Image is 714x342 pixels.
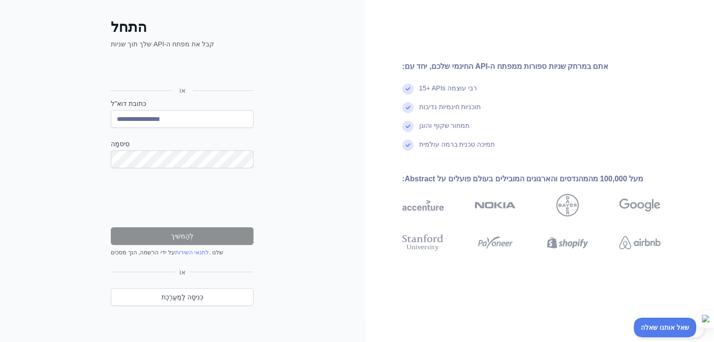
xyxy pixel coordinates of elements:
[111,19,147,35] font: התחל
[475,194,516,216] img: נוקיה
[402,140,414,151] img: סימן ביקורת
[619,194,660,216] img: גוגל
[402,62,609,70] font: אתם במרחק שניות ספורות ממפתח ה-API החינמי שלכם, יחד עם:
[171,232,193,240] font: לְהַמשִׁיך
[475,232,516,253] img: תשלום
[419,141,495,148] font: תמיכה טכנית ברמה עולמית
[111,140,130,148] font: סִיסמָה
[402,83,414,95] img: סימן ביקורת
[556,194,579,216] img: באייר
[402,102,414,113] img: סימן ביקורת
[179,87,185,94] font: אוֹ
[634,318,705,337] iframe: תמיכת לקוחות
[111,40,214,48] font: קבל את מפתח ה-API שלך תוך שניות
[111,288,253,306] a: כְּנִיסָה לַמַעֲרֶכֶת
[111,227,253,245] button: לְהַמשִׁיך
[419,103,481,111] font: תוכניות חינמיות נדיבות
[419,122,470,129] font: תמחור שקוף והוגן
[402,232,444,253] img: אוניברסיטת סטנפורד
[619,232,660,253] img: Airbnb
[402,194,444,216] img: אקסצנטרה
[111,179,253,216] iframe: reCAPTCHA
[419,84,477,92] font: 15+ APIs רבי עוצמה
[111,249,175,256] font: על ידי הרשמה, הנך מסכים
[402,121,414,132] img: סימן ביקורת
[402,175,644,183] font: מעל 100,000 מהמהנדסים והארגונים המובילים בעולם פועלים על Abstract:
[175,249,209,256] a: לתנאי השירות
[161,293,203,301] font: כְּנִיסָה לַמַעֲרֶכֶת
[111,100,146,107] font: כתובת דוא"ל
[547,232,588,253] img: שופיפיי
[106,59,256,80] iframe: כפתור לכניסה באמצעות חשבון Google
[179,268,185,276] font: אוֹ
[209,249,223,256] font: שלנו .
